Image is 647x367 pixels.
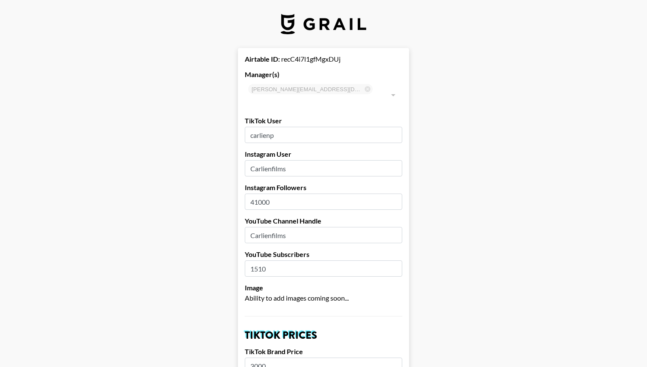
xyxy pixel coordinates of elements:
[245,330,402,340] h2: TikTok Prices
[245,55,280,63] strong: Airtable ID:
[245,347,402,356] label: TikTok Brand Price
[245,217,402,225] label: YouTube Channel Handle
[245,294,349,302] span: Ability to add images coming soon...
[245,116,402,125] label: TikTok User
[245,55,402,63] div: recC4i7l1gfMgxDUj
[245,250,402,259] label: YouTube Subscribers
[281,14,366,34] img: Grail Talent Logo
[245,283,402,292] label: Image
[245,70,402,79] label: Manager(s)
[245,150,402,158] label: Instagram User
[245,183,402,192] label: Instagram Followers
